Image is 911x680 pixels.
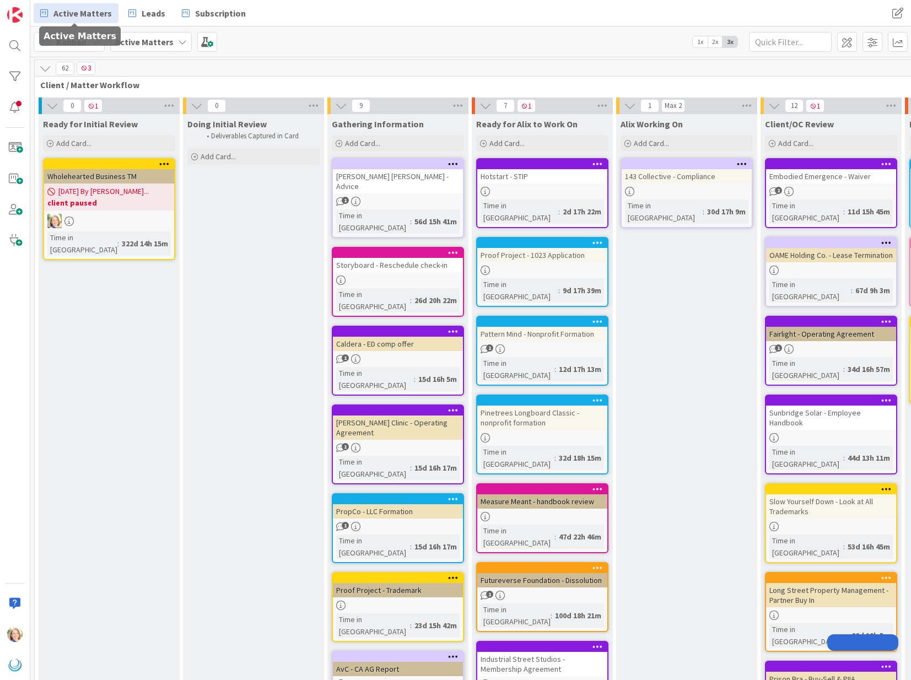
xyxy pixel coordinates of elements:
[775,187,782,194] span: 2
[621,118,683,129] span: Alix Working On
[665,103,682,109] div: Max 2
[640,99,659,112] span: 1
[117,238,119,250] span: :
[336,288,410,312] div: Time in [GEOGRAPHIC_DATA]
[477,573,607,587] div: Futureverse Foundation - Dissolution
[410,294,412,306] span: :
[765,158,897,228] a: Embodied Emergence - WaiverTime in [GEOGRAPHIC_DATA]:11d 15h 45m
[477,406,607,430] div: Pinetrees Longboard Classic - nonprofit formation
[84,99,103,112] span: 1
[345,138,380,148] span: Add Card...
[412,215,460,228] div: 56d 15h 41m
[56,62,74,75] span: 62
[765,395,897,474] a: Sunbridge Solar - Employee HandbookTime in [GEOGRAPHIC_DATA]:44d 13h 11m
[336,367,414,391] div: Time in [GEOGRAPHIC_DATA]
[195,7,246,20] span: Subscription
[414,373,416,385] span: :
[560,206,604,218] div: 2d 17h 22m
[333,662,463,676] div: AvC - CA AG Report
[336,535,410,559] div: Time in [GEOGRAPHIC_DATA]
[333,415,463,440] div: [PERSON_NAME] Clinic - Operating Agreement
[342,443,349,450] span: 1
[769,199,843,224] div: Time in [GEOGRAPHIC_DATA]
[333,494,463,519] div: PropCo - LLC Formation
[749,32,832,52] input: Quick Filter...
[766,317,896,341] div: Fairlight - Operating Agreement
[693,36,708,47] span: 1x
[476,483,608,553] a: Measure Meant - handbook reviewTime in [GEOGRAPHIC_DATA]:47d 22h 46m
[769,278,851,303] div: Time in [GEOGRAPHIC_DATA]
[119,238,171,250] div: 322d 14h 15m
[843,206,845,218] span: :
[333,573,463,597] div: Proof Project - Trademark
[765,316,897,386] a: Fairlight - Operating AgreementTime in [GEOGRAPHIC_DATA]:34d 16h 57m
[845,363,893,375] div: 34d 16h 57m
[333,258,463,272] div: Storyboard - Reschedule check-in
[336,456,410,480] div: Time in [GEOGRAPHIC_DATA]
[556,531,604,543] div: 47d 22h 46m
[551,609,552,622] span: :
[765,118,834,129] span: Client/OC Review
[845,206,893,218] div: 11d 15h 45m
[342,197,349,204] span: 1
[481,278,558,303] div: Time in [GEOGRAPHIC_DATA]
[476,158,608,228] a: Hotstart - STIPTime in [GEOGRAPHIC_DATA]:2d 17h 22m
[410,619,412,632] span: :
[481,199,558,224] div: Time in [GEOGRAPHIC_DATA]
[477,169,607,184] div: Hotstart - STIP
[765,572,897,652] a: Long Street Property Management - Partner Buy InTime in [GEOGRAPHIC_DATA]:66d 19h 5m
[34,3,118,23] a: Active Matters
[477,563,607,587] div: Futureverse Foundation - Dissolution
[333,652,463,676] div: AvC - CA AG Report
[44,214,174,228] div: AD
[843,541,845,553] span: :
[332,158,464,238] a: [PERSON_NAME] [PERSON_NAME] - AdviceTime in [GEOGRAPHIC_DATA]:56d 15h 41m
[333,248,463,272] div: Storyboard - Reschedule check-in
[43,118,138,129] span: Ready for Initial Review
[481,525,554,549] div: Time in [GEOGRAPHIC_DATA]
[7,657,23,673] img: avatar
[785,99,804,112] span: 12
[332,572,464,642] a: Proof Project - TrademarkTime in [GEOGRAPHIC_DATA]:23d 15h 42m
[766,583,896,607] div: Long Street Property Management - Partner Buy In
[496,99,515,112] span: 7
[77,62,95,75] span: 3
[621,158,753,228] a: 143 Collective - ComplianceTime in [GEOGRAPHIC_DATA]:30d 17h 9m
[849,629,893,641] div: 66d 19h 5m
[201,132,318,141] li: Deliverables Captured in Card
[517,99,536,112] span: 1
[412,294,460,306] div: 26d 20h 22m
[44,31,116,41] h5: Active Matters
[806,99,824,112] span: 1
[410,541,412,553] span: :
[558,284,560,296] span: :
[766,248,896,262] div: OAME Holding Co. - Lease Termination
[175,3,252,23] a: Subscription
[44,169,174,184] div: Wholehearted Business TM
[556,363,604,375] div: 12d 17h 13m
[476,237,608,307] a: Proof Project - 1023 ApplicationTime in [GEOGRAPHIC_DATA]:9d 17h 39m
[333,159,463,193] div: [PERSON_NAME] [PERSON_NAME] - Advice
[775,344,782,352] span: 1
[63,99,82,112] span: 0
[332,493,464,563] a: PropCo - LLC FormationTime in [GEOGRAPHIC_DATA]:15d 16h 17m
[207,99,226,112] span: 0
[412,541,460,553] div: 15d 16h 17m
[352,99,370,112] span: 9
[481,603,551,628] div: Time in [GEOGRAPHIC_DATA]
[769,623,847,647] div: Time in [GEOGRAPHIC_DATA]
[765,483,897,563] a: Slow Yourself Down - Look at All TrademarksTime in [GEOGRAPHIC_DATA]:53d 16h 45m
[766,169,896,184] div: Embodied Emergence - Waiver
[142,7,165,20] span: Leads
[122,3,172,23] a: Leads
[412,462,460,474] div: 15d 16h 17m
[481,357,554,381] div: Time in [GEOGRAPHIC_DATA]
[847,629,849,641] span: :
[486,591,493,598] span: 1
[333,406,463,440] div: [PERSON_NAME] Clinic - Operating Agreement
[766,484,896,519] div: Slow Yourself Down - Look at All Trademarks
[486,344,493,352] span: 1
[332,404,464,484] a: [PERSON_NAME] Clinic - Operating AgreementTime in [GEOGRAPHIC_DATA]:15d 16h 17m
[477,327,607,341] div: Pattern Mind - Nonprofit Formation
[766,573,896,607] div: Long Street Property Management - Partner Buy In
